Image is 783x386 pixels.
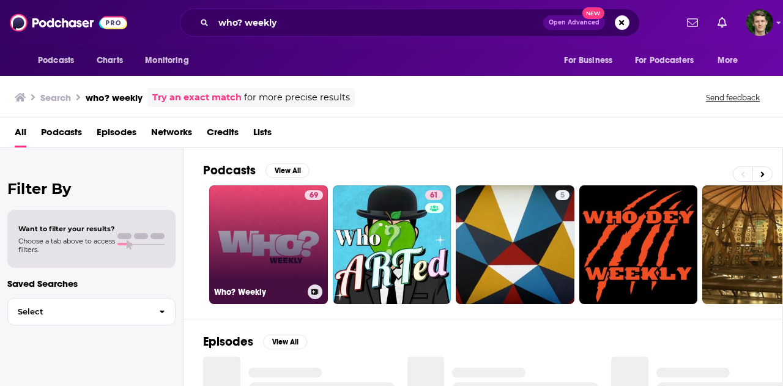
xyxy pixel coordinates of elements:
[265,163,310,178] button: View All
[207,122,239,147] a: Credits
[333,185,451,304] a: 61
[203,163,310,178] a: PodcastsView All
[425,190,443,200] a: 61
[89,49,130,72] a: Charts
[682,12,703,33] a: Show notifications dropdown
[713,12,732,33] a: Show notifications dropdown
[203,334,307,349] a: EpisodesView All
[718,52,738,69] span: More
[203,334,253,349] h2: Episodes
[145,52,188,69] span: Monitoring
[97,52,123,69] span: Charts
[635,52,694,69] span: For Podcasters
[8,308,149,316] span: Select
[582,7,604,19] span: New
[203,163,256,178] h2: Podcasts
[555,190,570,200] a: 5
[564,52,612,69] span: For Business
[560,190,565,202] span: 5
[746,9,773,36] img: User Profile
[244,91,350,105] span: for more precise results
[7,180,176,198] h2: Filter By
[746,9,773,36] span: Logged in as drew.kilman
[18,237,115,254] span: Choose a tab above to access filters.
[253,122,272,147] a: Lists
[7,278,176,289] p: Saved Searches
[136,49,204,72] button: open menu
[7,298,176,325] button: Select
[41,122,82,147] a: Podcasts
[627,49,711,72] button: open menu
[549,20,599,26] span: Open Advanced
[555,49,628,72] button: open menu
[214,287,303,297] h3: Who? Weekly
[543,15,605,30] button: Open AdvancedNew
[213,13,543,32] input: Search podcasts, credits, & more...
[430,190,438,202] span: 61
[702,92,763,103] button: Send feedback
[305,190,323,200] a: 69
[456,185,574,304] a: 5
[18,225,115,233] span: Want to filter your results?
[38,52,74,69] span: Podcasts
[746,9,773,36] button: Show profile menu
[97,122,136,147] a: Episodes
[310,190,318,202] span: 69
[29,49,90,72] button: open menu
[151,122,192,147] a: Networks
[709,49,754,72] button: open menu
[10,11,127,34] img: Podchaser - Follow, Share and Rate Podcasts
[180,9,640,37] div: Search podcasts, credits, & more...
[15,122,26,147] a: All
[152,91,242,105] a: Try an exact match
[40,92,71,103] h3: Search
[209,185,328,304] a: 69Who? Weekly
[86,92,143,103] h3: who? weekly
[263,335,307,349] button: View All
